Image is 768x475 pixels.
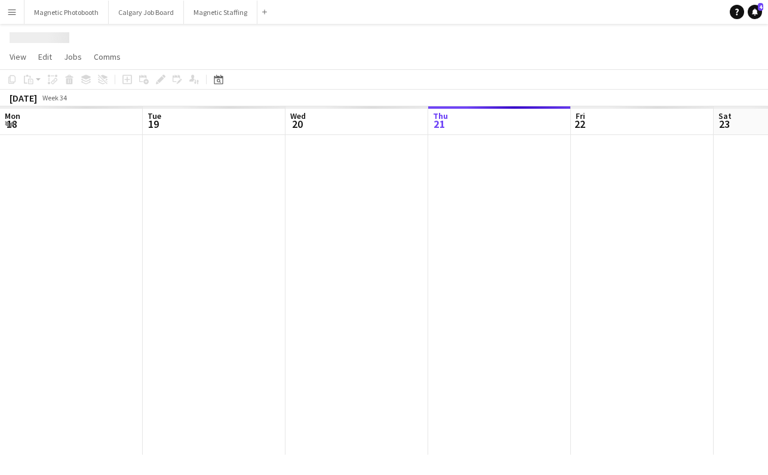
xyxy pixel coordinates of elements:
[288,117,306,131] span: 20
[10,51,26,62] span: View
[184,1,257,24] button: Magnetic Staffing
[433,111,448,121] span: Thu
[39,93,69,102] span: Week 34
[717,117,732,131] span: 23
[431,117,448,131] span: 21
[146,117,161,131] span: 19
[574,117,585,131] span: 22
[24,1,109,24] button: Magnetic Photobooth
[10,92,37,104] div: [DATE]
[109,1,184,24] button: Calgary Job Board
[576,111,585,121] span: Fri
[290,111,306,121] span: Wed
[718,111,732,121] span: Sat
[758,3,763,11] span: 4
[33,49,57,65] a: Edit
[38,51,52,62] span: Edit
[3,117,20,131] span: 18
[94,51,121,62] span: Comms
[59,49,87,65] a: Jobs
[148,111,161,121] span: Tue
[5,111,20,121] span: Mon
[89,49,125,65] a: Comms
[5,49,31,65] a: View
[748,5,762,19] a: 4
[64,51,82,62] span: Jobs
